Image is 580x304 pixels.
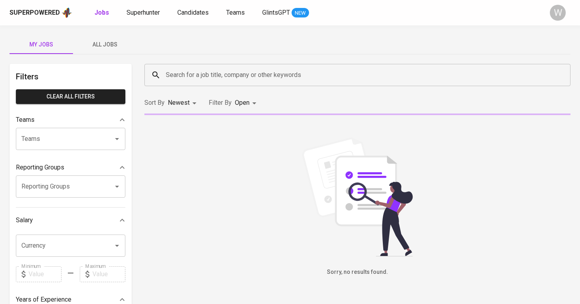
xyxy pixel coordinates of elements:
[127,9,160,16] span: Superhunter
[235,96,259,110] div: Open
[78,40,132,50] span: All Jobs
[292,9,309,17] span: NEW
[111,133,123,144] button: Open
[168,96,199,110] div: Newest
[14,40,68,50] span: My Jobs
[226,8,246,18] a: Teams
[16,112,125,128] div: Teams
[22,92,119,102] span: Clear All filters
[226,9,245,16] span: Teams
[235,99,250,106] span: Open
[262,9,290,16] span: GlintsGPT
[111,181,123,192] button: Open
[92,266,125,282] input: Value
[16,89,125,104] button: Clear All filters
[262,8,309,18] a: GlintsGPT NEW
[16,212,125,228] div: Salary
[127,8,161,18] a: Superhunter
[94,8,111,18] a: Jobs
[94,9,109,16] b: Jobs
[111,240,123,251] button: Open
[177,8,210,18] a: Candidates
[177,9,209,16] span: Candidates
[61,7,72,19] img: app logo
[298,137,417,256] img: file_searching.svg
[168,98,190,108] p: Newest
[16,163,64,172] p: Reporting Groups
[16,160,125,175] div: Reporting Groups
[29,266,61,282] input: Value
[10,7,72,19] a: Superpoweredapp logo
[16,215,33,225] p: Salary
[550,5,566,21] div: W
[144,98,165,108] p: Sort By
[16,115,35,125] p: Teams
[144,268,570,277] h6: Sorry, no results found.
[209,98,232,108] p: Filter By
[10,8,60,17] div: Superpowered
[16,70,125,83] h6: Filters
